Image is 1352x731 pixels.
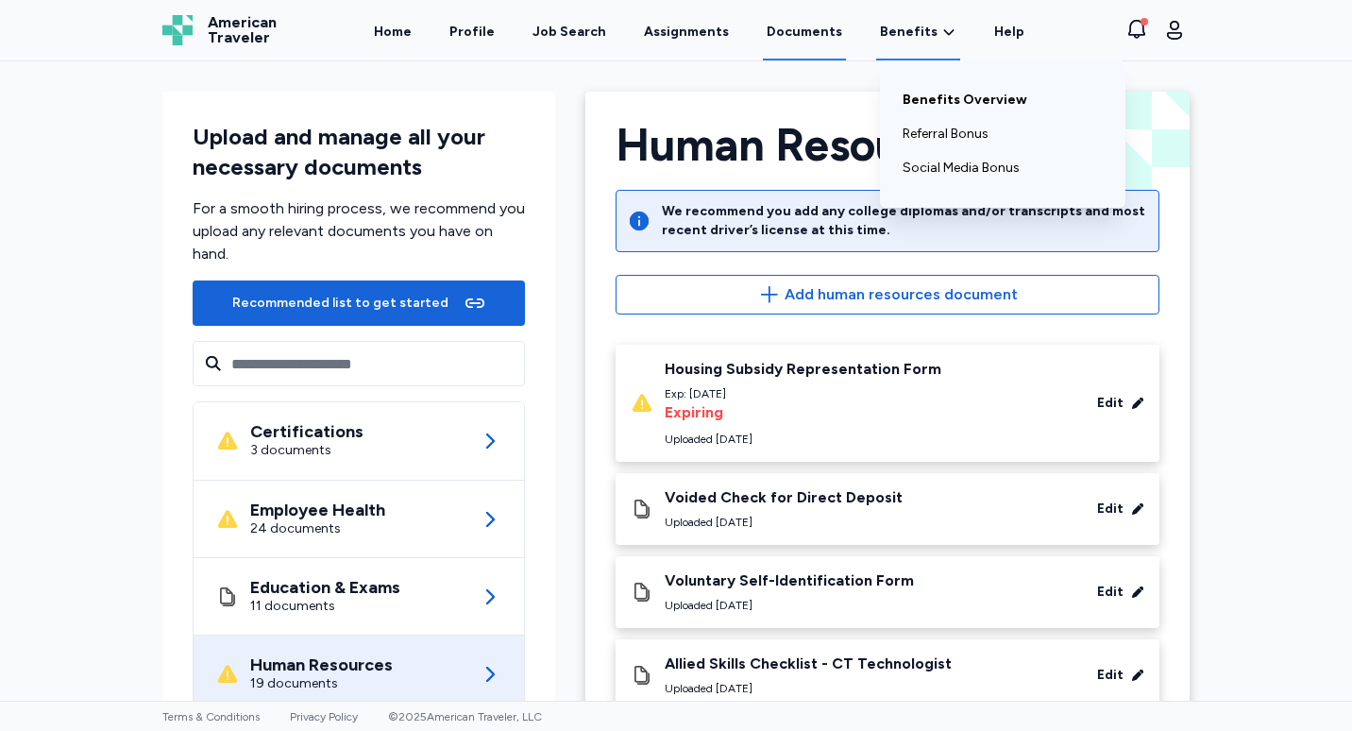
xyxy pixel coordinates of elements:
[290,710,358,723] a: Privacy Policy
[880,23,938,42] span: Benefits
[665,598,914,613] div: Uploaded [DATE]
[250,519,385,538] div: 24 documents
[662,202,1147,240] div: We recommend you add any college diplomas and/or transcripts and most recent driver’s license at ...
[250,441,363,460] div: 3 documents
[193,197,525,265] div: For a smooth hiring process, we recommend you upload any relevant documents you have on hand.
[903,151,1103,185] a: Social Media Bonus
[665,681,952,696] div: Uploaded [DATE]
[665,571,914,590] div: Voluntary Self-Identification Form
[250,655,393,674] div: Human Resources
[616,122,1159,167] div: Human Resources
[763,2,846,60] a: Documents
[665,401,941,424] div: Expiring
[250,422,363,441] div: Certifications
[616,275,1159,314] button: Add human resources document
[388,710,542,723] span: © 2025 American Traveler, LLC
[665,360,941,379] div: Housing Subsidy Representation Form
[1097,500,1124,518] div: Edit
[208,15,277,45] span: American Traveler
[880,23,956,42] a: Benefits
[1097,394,1124,413] div: Edit
[250,597,400,616] div: 11 documents
[785,283,1018,306] span: Add human resources document
[903,117,1103,151] a: Referral Bonus
[665,488,903,507] div: Voided Check for Direct Deposit
[1097,583,1124,602] div: Edit
[665,386,941,401] div: Exp: [DATE]
[162,15,193,45] img: Logo
[193,122,525,182] div: Upload and manage all your necessary documents
[903,83,1103,117] a: Benefits Overview
[250,501,385,519] div: Employee Health
[532,23,606,42] div: Job Search
[250,674,393,693] div: 19 documents
[665,432,941,447] div: Uploaded [DATE]
[232,294,448,313] div: Recommended list to get started
[250,578,400,597] div: Education & Exams
[1097,666,1124,685] div: Edit
[162,710,260,723] a: Terms & Conditions
[193,280,525,326] button: Recommended list to get started
[665,654,952,673] div: Allied Skills Checklist - CT Technologist
[665,515,903,530] div: Uploaded [DATE]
